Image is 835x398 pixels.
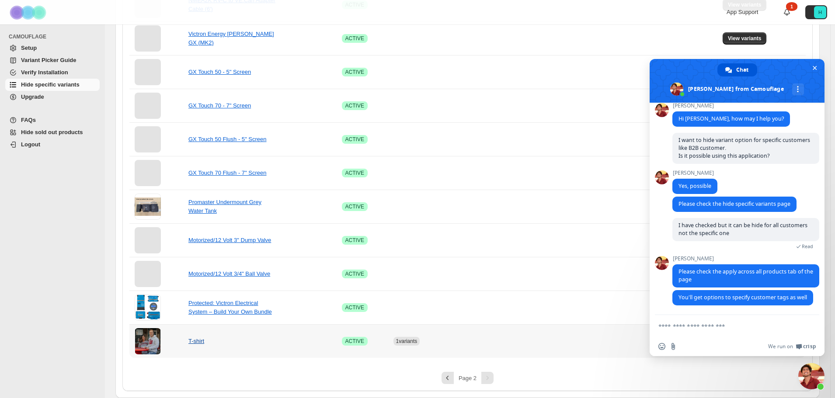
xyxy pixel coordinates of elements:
span: FAQs [21,117,36,123]
span: ACTIVE [345,270,364,277]
button: View variants [723,32,767,45]
span: Send a file [670,343,677,350]
a: Verify Installation [5,66,100,79]
a: Close chat [798,363,825,389]
span: ACTIVE [345,136,364,143]
a: GX Touch 50 Flush - 5" Screen [188,136,267,142]
span: Close chat [810,63,819,73]
span: Read [802,243,813,249]
span: ACTIVE [345,102,364,109]
span: Logout [21,141,40,148]
a: Protected: Victron Electrical System – Build Your Own Bundle [188,300,272,315]
img: Camouflage [7,0,51,24]
span: [PERSON_NAME] [672,170,717,176]
img: T-shirt [135,328,160,354]
span: ACTIVE [345,170,364,177]
span: Variant Picker Guide [21,57,76,63]
span: ACTIVE [345,304,364,311]
span: ACTIVE [345,203,364,210]
a: Promaster Undermount Grey Water Tank [188,199,261,214]
button: Previous [442,372,454,384]
span: Please check the hide specific variants page [678,200,790,208]
a: Setup [5,42,100,54]
a: Variant Picker Guide [5,54,100,66]
span: ACTIVE [345,338,364,345]
text: H [818,10,822,15]
a: Motorized/12 Volt 3/4" Ball Valve [188,270,270,277]
a: Chat [717,63,757,76]
span: ACTIVE [345,35,364,42]
span: Yes, possible [678,182,711,190]
a: Upgrade [5,91,100,103]
img: Protected: Victron Electrical System – Build Your Own Bundle [135,295,161,320]
span: We run on [768,343,793,350]
span: Insert an emoji [658,343,665,350]
nav: Pagination [129,372,806,384]
textarea: Compose your message... [658,315,798,337]
a: Hide specific variants [5,79,100,91]
span: View variants [728,35,762,42]
span: Upgrade [21,93,44,100]
span: Chat [736,63,748,76]
button: Avatar with initials H [805,5,827,19]
a: GX Touch 70 Flush - 7" Screen [188,170,267,176]
a: 1 [783,8,791,17]
span: App Support [727,9,758,15]
span: I want to hide variant option for specific customers like B2B customer. Is it possible using this... [678,136,810,159]
a: T-shirt [188,338,204,344]
span: CAMOUFLAGE [9,33,101,40]
span: Avatar with initials H [814,6,826,18]
a: Motorized/12 Volt 3" Dump Valve [188,237,271,243]
span: Crisp [803,343,816,350]
a: Hide sold out products [5,126,100,138]
span: You'll get options to specify customer tags as well [678,294,807,301]
span: Verify Installation [21,69,68,76]
a: Logout [5,138,100,151]
span: Page 2 [459,375,477,381]
span: ACTIVE [345,237,364,244]
a: GX Touch 70 - 7" Screen [188,102,251,109]
div: 1 [786,2,797,11]
a: Victron Energy [PERSON_NAME] GX (MK2) [188,31,274,46]
span: ACTIVE [345,69,364,76]
a: GX Touch 50 - 5" Screen [188,69,251,75]
a: We run onCrisp [768,343,816,350]
span: I have checked but it can be hide for all customers not the specific one [678,221,807,237]
a: FAQs [5,114,100,126]
span: Setup [21,45,37,51]
span: Hide sold out products [21,129,83,135]
span: 1 variants [396,338,417,344]
span: [PERSON_NAME] [672,256,819,262]
span: Please check the apply across all products tab of the page [678,268,813,283]
span: Hi [PERSON_NAME], how may I help you? [678,115,784,122]
span: Hide specific variants [21,81,80,88]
